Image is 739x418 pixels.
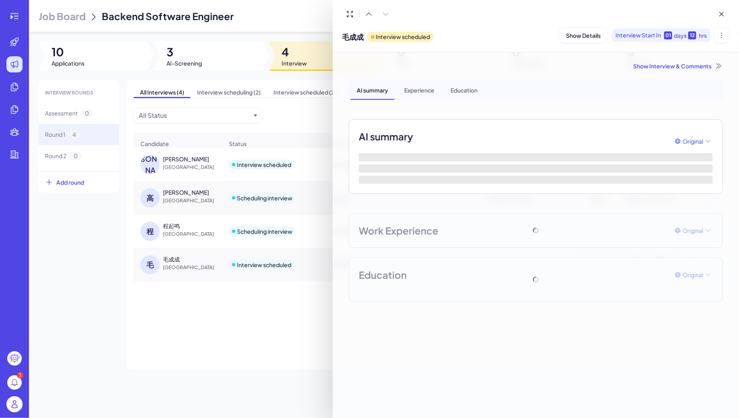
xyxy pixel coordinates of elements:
[664,31,672,39] div: 01
[674,31,687,39] div: days
[566,32,601,39] span: Show Details
[559,28,607,43] button: Show Details
[359,129,413,144] h2: AI summary
[349,62,723,70] div: Show Interview & Comments
[688,31,696,39] div: 12
[342,31,364,42] span: 毛成成
[444,80,484,100] div: Education
[376,33,430,41] p: Interview scheduled
[350,80,395,100] div: AI summary
[683,137,703,146] span: Original
[398,80,441,100] div: Experience
[698,31,708,39] div: hrs
[615,31,661,39] span: Interview Start In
